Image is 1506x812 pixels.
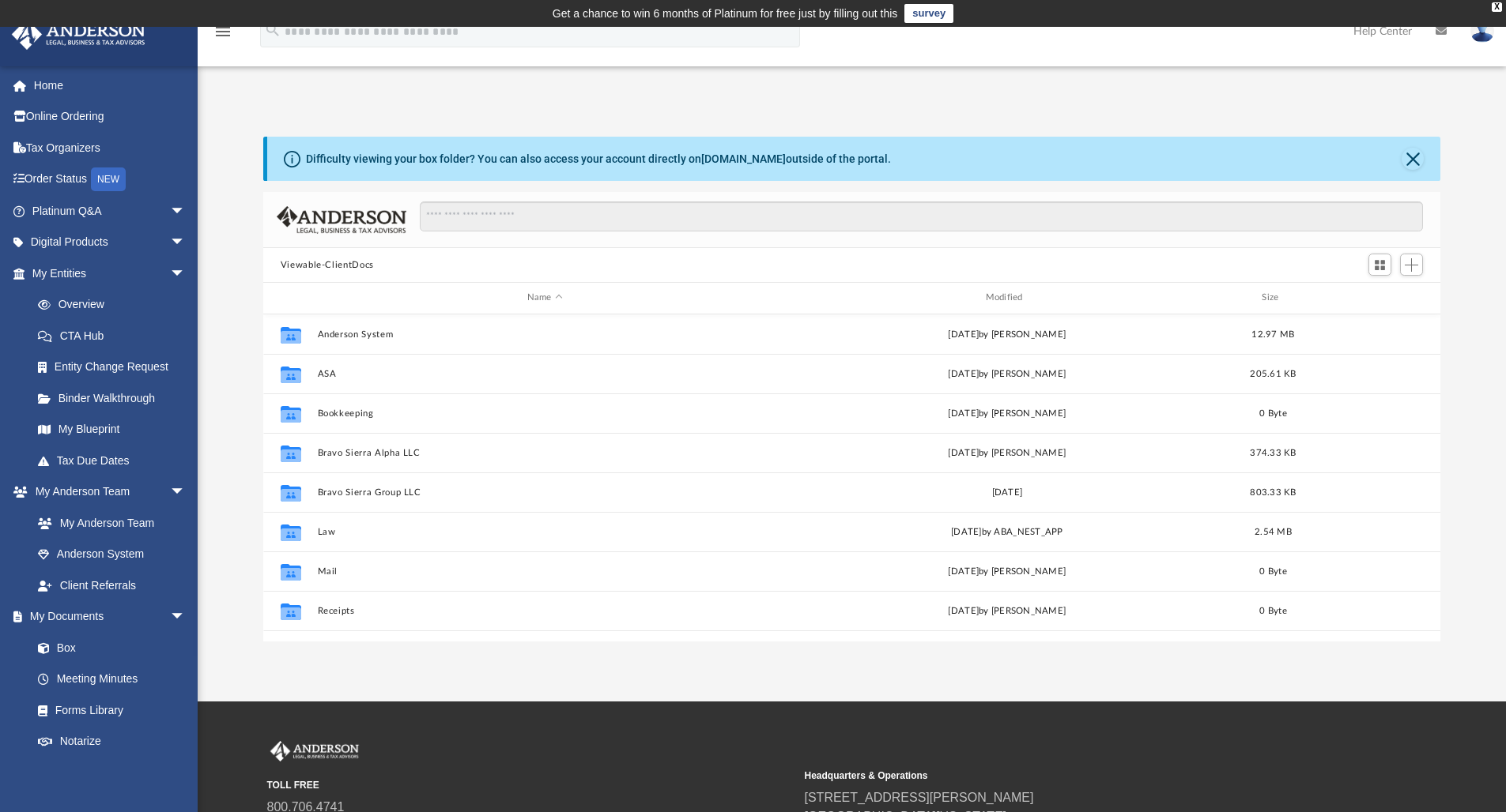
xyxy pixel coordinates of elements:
[22,694,194,726] a: Forms Library
[317,448,772,458] button: Bravo Sierra Alpha LLC
[22,726,202,757] a: Notarize
[317,329,772,340] button: Anderson System
[1312,291,1422,305] div: id
[170,195,202,227] span: arrow_drop_down
[1250,448,1296,457] span: 374.33 KB
[213,22,232,41] i: menu
[1241,291,1304,305] div: Size
[1259,606,1287,615] span: 0 Byte
[1250,369,1296,378] span: 205.61 KB
[779,327,1235,341] div: [DATE] by [PERSON_NAME]
[11,195,209,227] a: Platinum Q&Aarrow_drop_down
[1255,527,1292,536] span: 2.54 MB
[779,564,1235,578] div: [DATE] by [PERSON_NAME]
[22,289,209,321] a: Overview
[170,757,202,789] span: arrow_drop_down
[213,30,232,41] a: menu
[11,227,209,258] a: Digital Productsarrow_drop_down
[170,476,202,509] span: arrow_drop_down
[553,4,898,23] div: Get a chance to win 6 months of Platinum for free just by filling out this
[22,664,202,695] a: Meeting Minutes
[263,314,1441,641] div: grid
[264,21,281,39] i: search
[779,524,1235,539] div: [DATE] by ABA_NEST_APP
[170,227,202,259] span: arrow_drop_down
[11,601,202,633] a: My Documentsarrow_drop_down
[1492,2,1502,12] div: close
[1251,329,1294,338] span: 12.97 MB
[1259,566,1287,575] span: 0 Byte
[22,382,209,414] a: Binder Walkthrough
[701,152,786,165] a: [DOMAIN_NAME]
[270,291,310,305] div: id
[170,258,202,290] span: arrow_drop_down
[1402,148,1424,170] button: Close
[267,778,794,792] small: TOLL FREE
[22,445,209,476] a: Tax Due Dates
[11,132,209,164] a: Tax Organizers
[805,769,1331,783] small: Headquarters & Operations
[11,476,202,508] a: My Anderson Teamarrow_drop_down
[22,570,202,601] a: Client Referrals
[317,369,772,379] button: ASA
[779,367,1235,381] div: [DATE] by [PERSON_NAME]
[1259,408,1287,417] span: 0 Byte
[22,414,202,445] a: My Blueprint
[779,485,1235,499] div: [DATE]
[1470,20,1494,43] img: User Pic
[91,167,126,191] div: NEW
[7,19,150,50] img: Anderson Advisors Platinum Portal
[11,757,202,788] a: Online Learningarrow_drop_down
[22,351,209,383] a: Entity Change Request
[805,791,1034,804] a: [STREET_ADDRESS][PERSON_NAME]
[779,603,1235,618] div: [DATE] by [PERSON_NAME]
[317,606,772,616] button: Receipts
[779,291,1234,305] div: Modified
[11,70,209,101] a: Home
[317,487,772,498] button: Bravo Sierra Group LLC
[22,320,209,351] a: CTA Hub
[779,406,1235,420] div: [DATE] by [PERSON_NAME]
[11,258,209,289] a: My Entitiesarrow_drop_down
[1250,487,1296,496] span: 803.33 KB
[22,507,194,539] a: My Anderson Team
[306,151,891,167] div: Difficulty viewing your box folder? You can also access your account directly on outside of the p...
[281,258,374,273] button: Viewable-ClientDocs
[420,201,1423,231] input: Search files and folders
[317,566,772,577] button: Mail
[779,445,1235,460] div: [DATE] by [PERSON_NAME]
[317,527,772,537] button: Law
[11,101,209,133] a: Online Ordering
[904,4,953,23] a: survey
[1400,254,1424,276] button: Add
[267,741,362,761] img: Anderson Advisors Platinum Portal
[22,539,202,570] a: Anderson System
[1368,254,1392,276] button: Switch to Grid View
[22,632,194,664] a: Box
[317,408,772,419] button: Bookkeeping
[11,164,209,196] a: Order StatusNEW
[316,291,772,305] div: Name
[170,601,202,633] span: arrow_drop_down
